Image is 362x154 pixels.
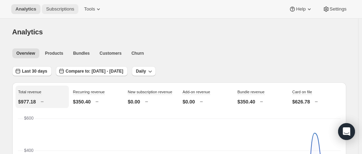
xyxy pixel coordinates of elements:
[46,6,74,12] span: Subscriptions
[18,90,41,94] span: Total revenue
[292,98,310,105] p: $626.78
[24,148,33,153] text: $400
[12,28,43,36] span: Analytics
[66,68,123,74] span: Compare to: [DATE] - [DATE]
[73,98,91,105] p: $350.40
[183,90,210,94] span: Add-on revenue
[84,6,95,12] span: Tools
[22,68,47,74] span: Last 30 days
[183,98,195,105] p: $0.00
[238,90,265,94] span: Bundle revenue
[24,116,33,121] text: $600
[338,123,355,140] div: Open Intercom Messenger
[73,51,90,56] span: Bundles
[45,51,63,56] span: Products
[80,4,106,14] button: Tools
[18,98,36,105] p: $977.18
[131,51,144,56] span: Churn
[296,6,305,12] span: Help
[17,51,35,56] span: Overview
[56,66,128,76] button: Compare to: [DATE] - [DATE]
[15,6,36,12] span: Analytics
[330,6,347,12] span: Settings
[73,90,105,94] span: Recurring revenue
[292,90,312,94] span: Card on file
[42,4,78,14] button: Subscriptions
[285,4,317,14] button: Help
[12,66,52,76] button: Last 30 days
[11,4,40,14] button: Analytics
[128,90,173,94] span: New subscription revenue
[132,66,156,76] button: Daily
[99,51,122,56] span: Customers
[128,98,140,105] p: $0.00
[238,98,256,105] p: $350.40
[136,68,146,74] span: Daily
[318,4,351,14] button: Settings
